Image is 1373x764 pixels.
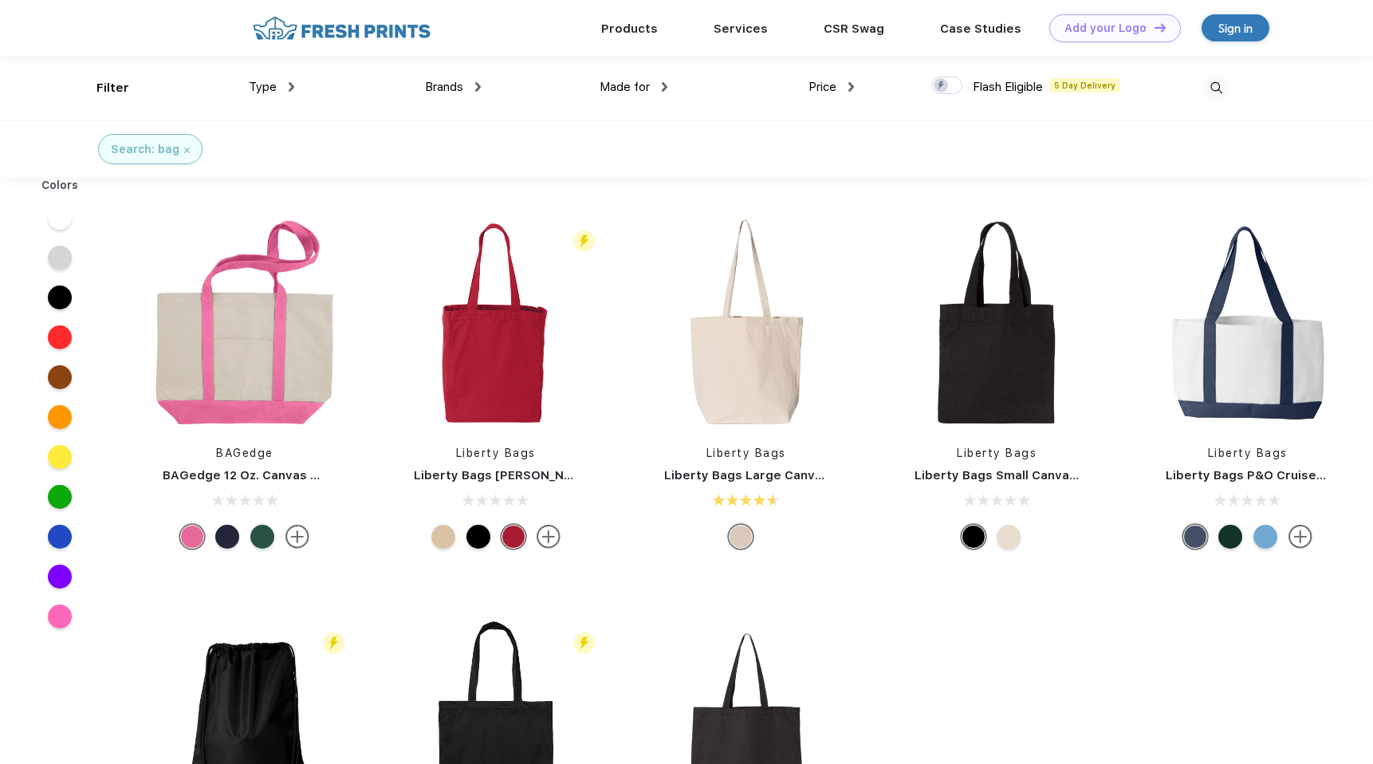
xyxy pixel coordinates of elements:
[139,217,351,429] img: func=resize&h=266
[706,447,786,459] a: Liberty Bags
[1183,525,1207,549] div: White Navy
[249,80,277,94] span: Type
[962,525,985,549] div: Black
[323,632,344,654] img: flash_active_toggle.svg
[1064,22,1147,35] div: Add your Logo
[1202,14,1269,41] a: Sign in
[285,525,309,549] img: more.svg
[973,80,1043,94] span: Flash Eligible
[1218,525,1242,549] div: White/For Green
[425,80,463,94] span: Brands
[729,525,753,549] div: Natural
[30,177,91,194] div: Colors
[390,217,602,429] img: func=resize&h=266
[475,82,481,92] img: dropdown.png
[1203,75,1229,101] img: desktop_search.svg
[163,468,371,482] a: BAGedge 12 Oz. Canvas Boat Tote
[891,217,1103,429] img: func=resize&h=266
[957,447,1037,459] a: Liberty Bags
[180,525,204,549] div: Natural Pink
[662,82,667,92] img: dropdown.png
[640,217,852,429] img: func=resize&h=266
[111,141,179,158] div: Search: bag
[824,22,884,36] a: CSR Swag
[573,230,595,252] img: flash_active_toggle.svg
[466,525,490,549] div: Black
[184,148,190,153] img: filter_cancel.svg
[537,525,561,549] img: more.svg
[96,79,129,97] div: Filter
[431,525,455,549] div: Natural
[1253,525,1277,549] div: White/Lt Blue
[414,468,627,482] a: Liberty Bags [PERSON_NAME] Tote
[848,82,854,92] img: dropdown.png
[600,80,650,94] span: Made for
[216,447,273,459] a: BAGedge
[502,525,525,549] div: Red
[1208,447,1288,459] a: Liberty Bags
[664,468,861,482] a: Liberty Bags Large Canvas Tote
[215,525,239,549] div: Natural Navy
[289,82,294,92] img: dropdown.png
[997,525,1021,549] div: Natural
[1288,525,1312,549] img: more.svg
[714,22,768,36] a: Services
[456,447,536,459] a: Liberty Bags
[573,632,595,654] img: flash_active_toggle.svg
[808,80,836,94] span: Price
[1142,217,1354,429] img: func=resize&h=266
[1218,19,1253,37] div: Sign in
[248,14,435,42] img: fo%20logo%202.webp
[250,525,274,549] div: Natural Forest
[601,22,658,36] a: Products
[1155,23,1166,32] img: DT
[915,468,1108,482] a: Liberty Bags Small Canvas Tote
